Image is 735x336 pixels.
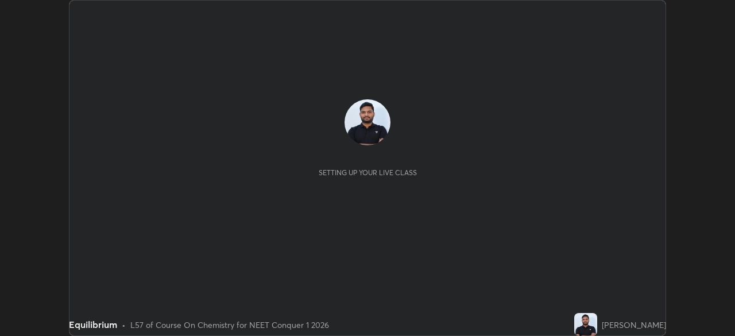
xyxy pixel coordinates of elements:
img: 383b66c0c3614af79ab0dc2b19d8be9a.jpg [345,99,390,145]
div: Setting up your live class [319,168,417,177]
div: Equilibrium [69,318,117,331]
img: 383b66c0c3614af79ab0dc2b19d8be9a.jpg [574,313,597,336]
div: L57 of Course On Chemistry for NEET Conquer 1 2026 [130,319,329,331]
div: [PERSON_NAME] [602,319,666,331]
div: • [122,319,126,331]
